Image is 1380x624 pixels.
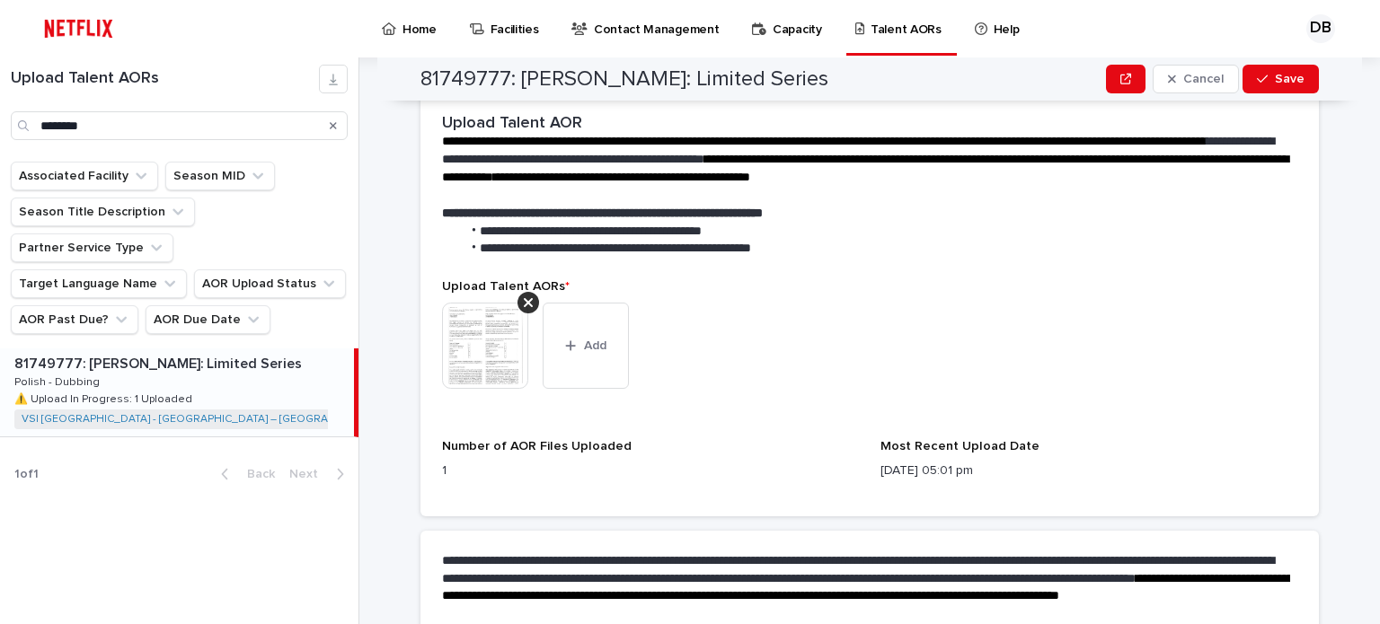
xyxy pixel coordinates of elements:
button: Partner Service Type [11,233,173,262]
button: Save [1243,65,1319,93]
button: Season Title Description [11,198,195,226]
img: ifQbXi3ZQGMSEF7WDB7W [36,11,121,47]
button: Back [207,466,282,482]
p: ⚠️ Upload In Progress: 1 Uploaded [14,390,196,406]
button: Cancel [1153,65,1239,93]
button: Next [282,466,358,482]
h2: Upload Talent AOR [442,114,582,134]
span: Most Recent Upload Date [880,440,1039,453]
span: Next [289,468,329,480]
span: Cancel [1183,73,1224,85]
span: Back [236,468,275,480]
button: Season MID [165,162,275,190]
button: AOR Due Date [146,305,270,334]
button: Associated Facility [11,162,158,190]
button: Target Language Name [11,269,187,298]
p: Polish - Dubbing [14,373,103,389]
a: VSI [GEOGRAPHIC_DATA] - [GEOGRAPHIC_DATA] – [GEOGRAPHIC_DATA] [22,413,388,426]
p: [DATE] 05:01 pm [880,461,1297,480]
button: AOR Past Due? [11,305,138,334]
h1: Upload Talent AORs [11,69,319,89]
input: Search [11,111,348,140]
span: Add [584,339,606,352]
span: Upload Talent AORs [442,280,570,293]
p: 81749777: [PERSON_NAME]: Limited Series [14,352,305,373]
h2: 81749777: [PERSON_NAME]: Limited Series [420,66,828,92]
div: DB [1306,14,1335,43]
button: AOR Upload Status [194,269,346,298]
span: Save [1275,73,1305,85]
button: Add [543,303,629,389]
span: Number of AOR Files Uploaded [442,440,632,453]
p: 1 [442,461,859,480]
